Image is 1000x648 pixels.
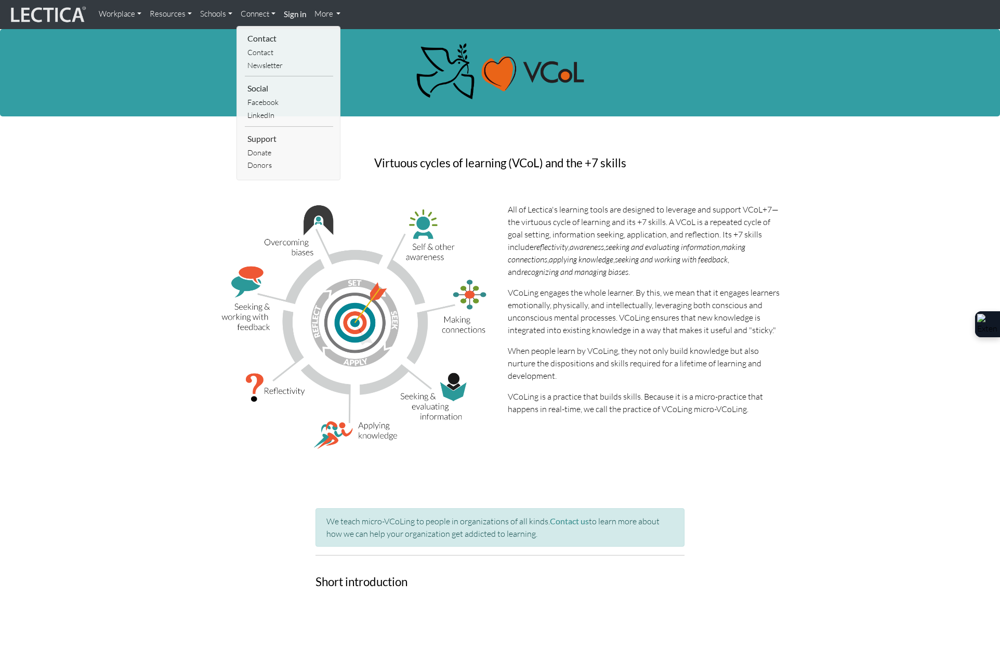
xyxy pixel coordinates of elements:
[310,4,345,24] a: More
[508,242,745,265] i: making connections
[245,46,333,59] a: Contact
[508,345,781,382] p: When people learn by VCoLing, they not only build knowledge but also nurture the dispositions and...
[315,508,685,547] div: We teach micro-VCoLing to people in organizations of all kinds. to learn more about how we can he...
[196,4,236,24] a: Schools
[245,31,333,46] li: Contact
[245,59,333,72] a: Newsletter
[245,147,333,160] a: Donate
[508,203,781,278] p: All of Lectica's learning tools are designed to leverage and support VCoL+7—the virtuous cycle of...
[534,242,568,252] i: reflectivity
[245,159,333,172] a: Donors
[606,242,720,252] i: seeking and evaluating information
[615,254,728,265] i: seeking and working with feedback
[550,516,589,526] a: Contact us
[315,157,685,170] h3: Virtuous cycles of learning (VCoL) and the +7 skills
[570,242,604,252] i: awareness
[549,254,613,265] i: applying knowledge
[284,9,306,19] strong: Sign in
[508,286,781,336] p: VCoLing engages the whole learner. By this, we mean that it engages learners emotionally, physica...
[8,5,86,24] img: lecticalive
[245,109,333,122] a: LinkedIn
[146,4,196,24] a: Resources
[95,4,146,24] a: Workplace
[315,576,685,589] h3: Short introduction
[245,81,333,96] li: Social
[508,390,781,415] p: VCoLing is a practice that builds skills. Because it is a micro-practice that happens in real-tim...
[280,4,310,25] a: Sign in
[977,314,998,335] img: Extension Icon
[236,4,280,24] a: Connect
[245,96,333,109] a: Facebook
[219,203,492,451] img: VCoL+7 illustration
[521,267,628,277] i: recognizing and managing biases
[245,131,333,147] li: Support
